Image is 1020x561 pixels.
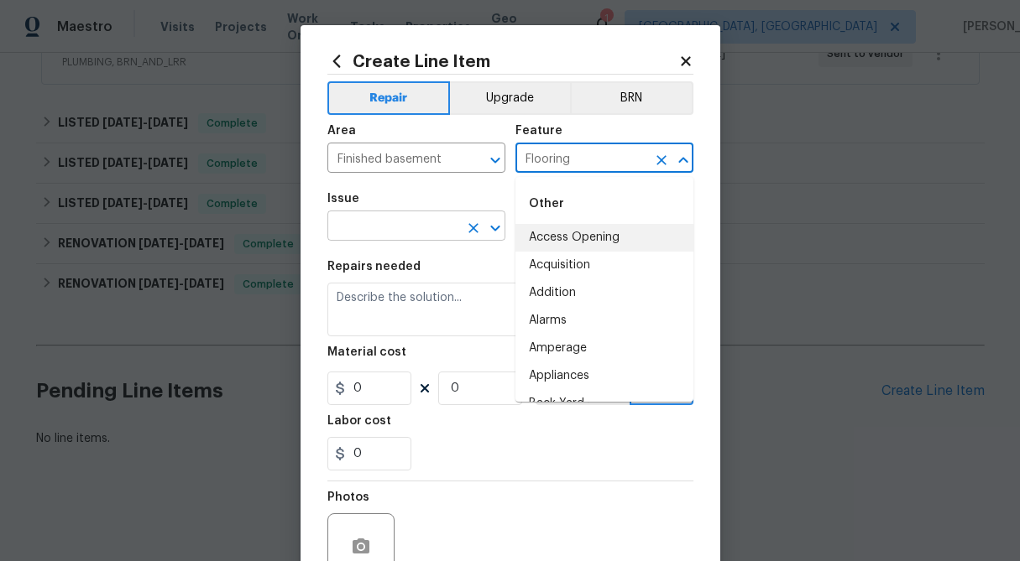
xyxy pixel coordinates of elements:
button: Repair [327,81,451,115]
button: Open [484,216,507,240]
button: Clear [650,148,673,172]
button: BRN [570,81,693,115]
h5: Issue [327,193,359,205]
li: Amperage [515,335,693,362]
li: Acquisition [515,252,693,279]
button: Open [484,148,507,172]
li: Addition [515,279,693,307]
h5: Repairs needed [327,261,421,273]
h5: Feature [515,125,562,137]
div: Other [515,184,693,224]
h5: Photos [327,491,369,503]
h2: Create Line Item [327,52,678,70]
li: Alarms [515,307,693,335]
h5: Material cost [327,346,406,358]
li: Back Yard [515,390,693,418]
button: Close [672,148,695,172]
li: Appliances [515,362,693,390]
h5: Area [327,125,356,137]
button: Upgrade [450,81,570,115]
li: Access Opening [515,224,693,252]
h5: Labor cost [327,415,391,427]
button: Clear [462,216,485,240]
